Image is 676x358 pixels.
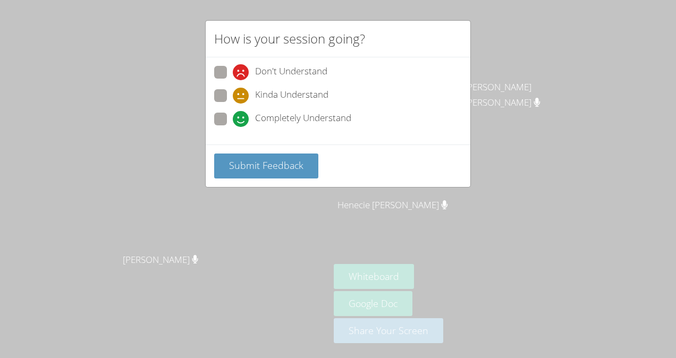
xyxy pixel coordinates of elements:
[255,64,327,80] span: Don't Understand
[214,29,365,48] h2: How is your session going?
[255,88,328,104] span: Kinda Understand
[214,154,318,178] button: Submit Feedback
[255,111,351,127] span: Completely Understand
[229,159,303,172] span: Submit Feedback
